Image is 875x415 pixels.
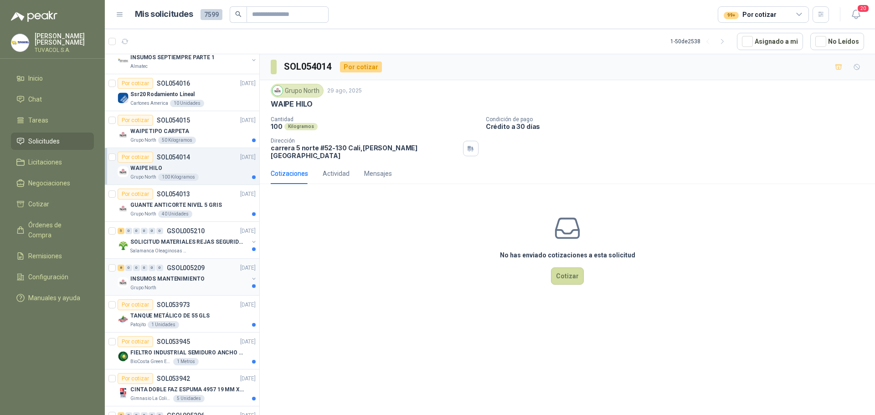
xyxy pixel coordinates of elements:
[105,333,259,369] a: Por cotizarSOL053945[DATE] Company LogoFIELTRO INDUSTRIAL SEMIDURO ANCHO 25 MMBioCosta Green Ener...
[130,174,156,181] p: Grupo North
[118,41,257,70] a: 5 0 0 0 0 0 GSOL005213[DATE] Company LogoINSUMOS SEPTIEMPRE PARTE 1Almatec
[141,265,148,271] div: 0
[105,369,259,406] a: Por cotizarSOL053942[DATE] Company LogoCINTA DOBLE FAZ ESPUMA 4957 19 MM X 25 MT TESAGimnasio La ...
[105,148,259,185] a: Por cotizarSOL054014[DATE] Company LogoWAIPE HILOGrupo North100 Kilogramos
[271,99,313,109] p: WAIPE HILO
[271,116,479,123] p: Cantidad
[323,169,350,179] div: Actividad
[486,123,871,130] p: Crédito a 30 días
[118,351,129,362] img: Company Logo
[11,289,94,307] a: Manuales y ayuda
[28,293,80,303] span: Manuales y ayuda
[11,91,94,108] a: Chat
[240,116,256,125] p: [DATE]
[28,115,48,125] span: Tareas
[118,314,129,325] img: Company Logo
[105,111,259,148] a: Por cotizarSOL054015[DATE] Company LogoWAIPE TIPO CARPETAGrupo North50 Kilogramos
[130,100,168,107] p: Cartones America
[156,265,163,271] div: 0
[125,228,132,234] div: 0
[35,33,94,46] p: [PERSON_NAME] [PERSON_NAME]
[158,174,199,181] div: 100 Kilogramos
[271,144,459,159] p: carrera 5 norte #52-130 Cali , [PERSON_NAME][GEOGRAPHIC_DATA]
[201,9,222,20] span: 7599
[118,277,129,288] img: Company Logo
[11,154,94,171] a: Licitaciones
[28,251,62,261] span: Remisiones
[28,220,85,240] span: Órdenes de Compra
[149,265,155,271] div: 0
[28,178,70,188] span: Negociaciones
[105,185,259,222] a: Por cotizarSOL054013[DATE] Company LogoGUANTE ANTICORTE NIVEL 5 GRISGrupo North40 Unidades
[130,164,162,173] p: WAIPE HILO
[130,137,156,144] p: Grupo North
[11,112,94,129] a: Tareas
[118,115,153,126] div: Por cotizar
[28,94,42,104] span: Chat
[157,191,190,197] p: SOL054013
[173,358,199,365] div: 1 Metros
[118,228,124,234] div: 5
[173,395,205,402] div: 5 Unidades
[284,123,318,130] div: Kilogramos
[28,272,68,282] span: Configuración
[118,189,153,200] div: Por cotizar
[240,264,256,272] p: [DATE]
[130,385,244,394] p: CINTA DOBLE FAZ ESPUMA 4957 19 MM X 25 MT TESA
[240,153,256,162] p: [DATE]
[551,267,584,285] button: Cotizar
[130,238,244,246] p: SOLICITUD MATERIALES REJAS SEGURIDAD - OFICINA
[11,268,94,286] a: Configuración
[11,70,94,87] a: Inicio
[284,60,333,74] h3: SOL054014
[158,210,192,218] div: 40 Unidades
[118,92,129,103] img: Company Logo
[810,33,864,50] button: No Leídos
[724,12,739,19] div: 99+
[848,6,864,23] button: 20
[130,247,188,255] p: Salamanca Oleaginosas SAS
[130,90,195,99] p: Ssr20 Rodamiento Lineal
[156,228,163,234] div: 0
[157,302,190,308] p: SOL053973
[130,284,156,292] p: Grupo North
[11,34,29,51] img: Company Logo
[118,152,153,163] div: Por cotizar
[135,8,193,21] h1: Mis solicitudes
[11,195,94,213] a: Cotizar
[149,228,155,234] div: 0
[170,100,204,107] div: 10 Unidades
[486,116,871,123] p: Condición de pago
[118,299,153,310] div: Por cotizar
[271,169,308,179] div: Cotizaciones
[118,129,129,140] img: Company Logo
[133,265,140,271] div: 0
[118,203,129,214] img: Company Logo
[118,262,257,292] a: 8 0 0 0 0 0 GSOL005209[DATE] Company LogoINSUMOS MANTENIMIENTOGrupo North
[130,63,148,70] p: Almatec
[118,388,129,399] img: Company Logo
[125,265,132,271] div: 0
[240,301,256,309] p: [DATE]
[500,250,635,260] h3: No has enviado cotizaciones a esta solicitud
[11,133,94,150] a: Solicitudes
[11,216,94,244] a: Órdenes de Compra
[11,174,94,192] a: Negociaciones
[157,375,190,382] p: SOL053942
[28,136,60,146] span: Solicitudes
[271,123,283,130] p: 100
[340,61,382,72] div: Por cotizar
[240,227,256,236] p: [DATE]
[670,34,730,49] div: 1 - 50 de 2538
[133,228,140,234] div: 0
[167,265,205,271] p: GSOL005209
[130,275,204,283] p: INSUMOS MANTENIMIENTO
[273,86,283,96] img: Company Logo
[130,53,215,62] p: INSUMOS SEPTIEMPRE PARTE 1
[240,374,256,383] p: [DATE]
[157,117,190,123] p: SOL054015
[105,74,259,111] a: Por cotizarSOL054016[DATE] Company LogoSsr20 Rodamiento LinealCartones America10 Unidades
[118,240,129,251] img: Company Logo
[737,33,803,50] button: Asignado a mi
[105,296,259,333] a: Por cotizarSOL053973[DATE] Company LogoTANQUE METÁLICO DE 55 GLSPatojito1 Unidades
